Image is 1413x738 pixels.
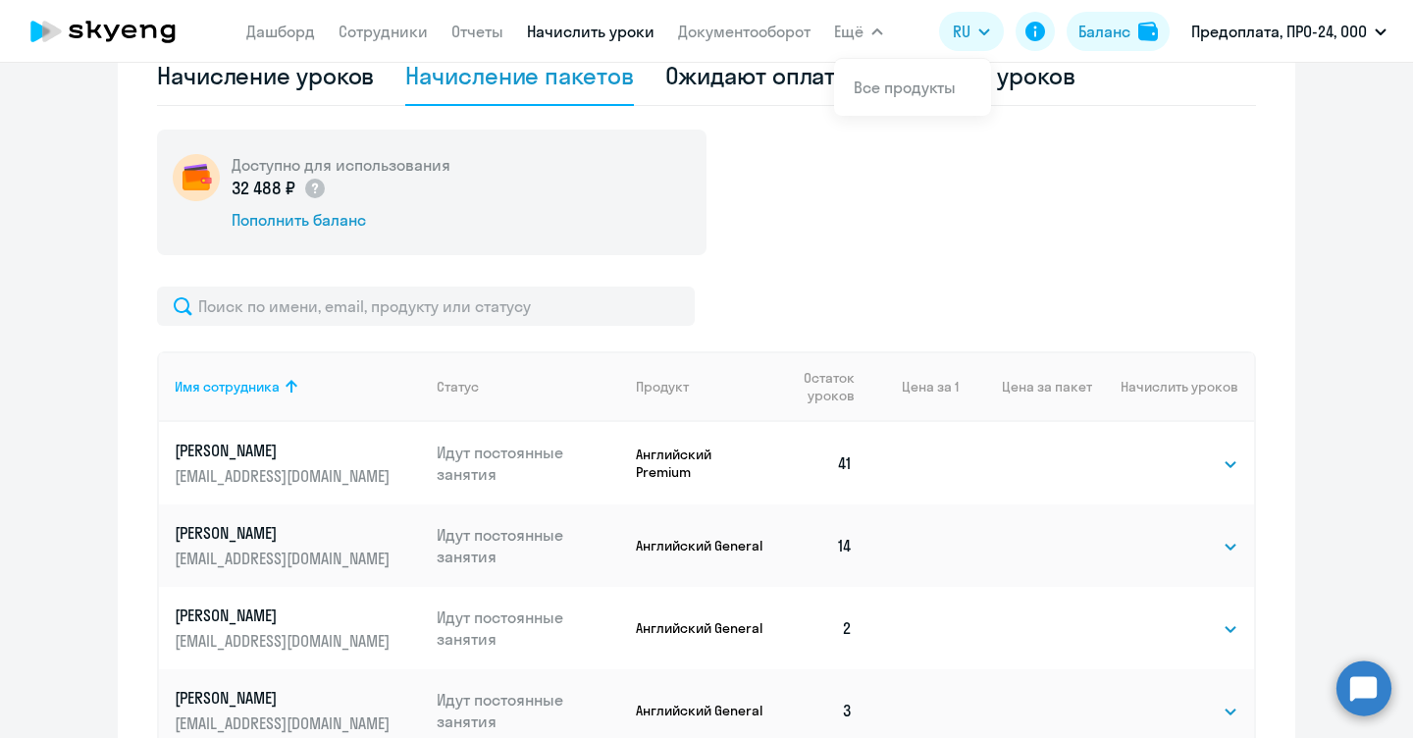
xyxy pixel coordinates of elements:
[768,587,868,669] td: 2
[953,20,970,43] span: RU
[175,630,394,652] p: [EMAIL_ADDRESS][DOMAIN_NAME]
[437,689,621,732] p: Идут постоянные занятия
[868,351,959,422] th: Цена за 1
[405,60,633,91] div: Начисление пакетов
[175,605,421,652] a: [PERSON_NAME][EMAIL_ADDRESS][DOMAIN_NAME]
[665,60,853,91] div: Ожидают оплаты
[175,712,394,734] p: [EMAIL_ADDRESS][DOMAIN_NAME]
[232,209,450,231] div: Пополнить баланс
[175,548,394,569] p: [EMAIL_ADDRESS][DOMAIN_NAME]
[1067,12,1170,51] button: Балансbalance
[678,22,811,41] a: Документооборот
[175,522,421,569] a: [PERSON_NAME][EMAIL_ADDRESS][DOMAIN_NAME]
[1078,20,1130,43] div: Баланс
[437,378,479,395] div: Статус
[157,60,374,91] div: Начисление уроков
[636,378,689,395] div: Продукт
[175,440,394,461] p: [PERSON_NAME]
[246,22,315,41] a: Дашборд
[175,378,280,395] div: Имя сотрудника
[636,378,768,395] div: Продукт
[784,369,868,404] div: Остаток уроков
[768,504,868,587] td: 14
[175,605,394,626] p: [PERSON_NAME]
[1191,20,1367,43] p: Предоплата, ПРО-24, ООО
[768,422,868,504] td: 41
[232,154,450,176] h5: Доступно для использования
[834,12,883,51] button: Ещё
[437,524,621,567] p: Идут постоянные занятия
[232,176,327,201] p: 32 488 ₽
[527,22,654,41] a: Начислить уроки
[784,369,854,404] span: Остаток уроков
[437,606,621,650] p: Идут постоянные занятия
[437,378,621,395] div: Статус
[339,22,428,41] a: Сотрудники
[1138,22,1158,41] img: balance
[959,351,1092,422] th: Цена за пакет
[939,12,1004,51] button: RU
[175,687,394,709] p: [PERSON_NAME]
[175,378,421,395] div: Имя сотрудника
[175,687,421,734] a: [PERSON_NAME][EMAIL_ADDRESS][DOMAIN_NAME]
[451,22,503,41] a: Отчеты
[175,522,394,544] p: [PERSON_NAME]
[854,78,956,97] a: Все продукты
[157,287,695,326] input: Поиск по имени, email, продукту или статусу
[1181,8,1396,55] button: Предоплата, ПРО-24, ООО
[173,154,220,201] img: wallet-circle.png
[175,440,421,487] a: [PERSON_NAME][EMAIL_ADDRESS][DOMAIN_NAME]
[636,702,768,719] p: Английский General
[636,537,768,554] p: Английский General
[437,442,621,485] p: Идут постоянные занятия
[636,619,768,637] p: Английский General
[636,446,768,481] p: Английский Premium
[834,20,863,43] span: Ещё
[175,465,394,487] p: [EMAIL_ADDRESS][DOMAIN_NAME]
[1092,351,1254,422] th: Начислить уроков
